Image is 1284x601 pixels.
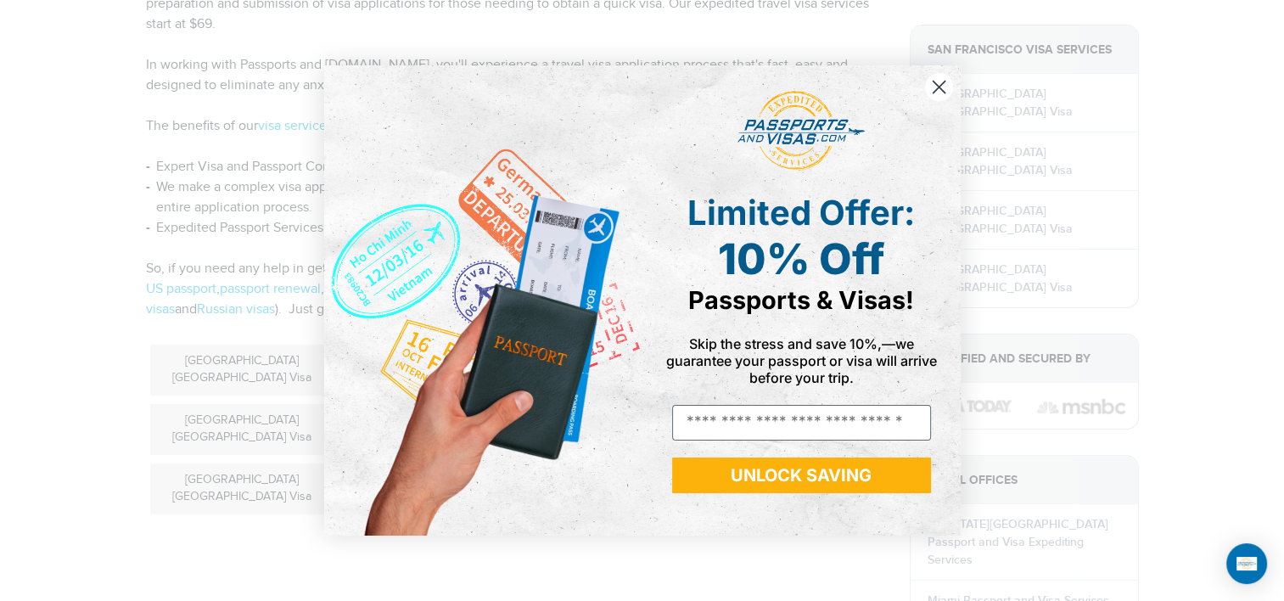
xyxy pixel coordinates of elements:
span: Passports & Visas! [688,285,914,315]
div: Open Intercom Messenger [1226,543,1267,584]
span: Skip the stress and save 10%,—we guarantee your passport or visa will arrive before your trip. [666,335,937,386]
span: Limited Offer: [687,192,915,233]
button: Close dialog [924,72,954,102]
img: passports and visas [737,91,865,171]
img: de9cda0d-0715-46ca-9a25-073762a91ba7.png [324,65,642,535]
span: 10% Off [718,233,884,284]
button: UNLOCK SAVING [672,458,931,493]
